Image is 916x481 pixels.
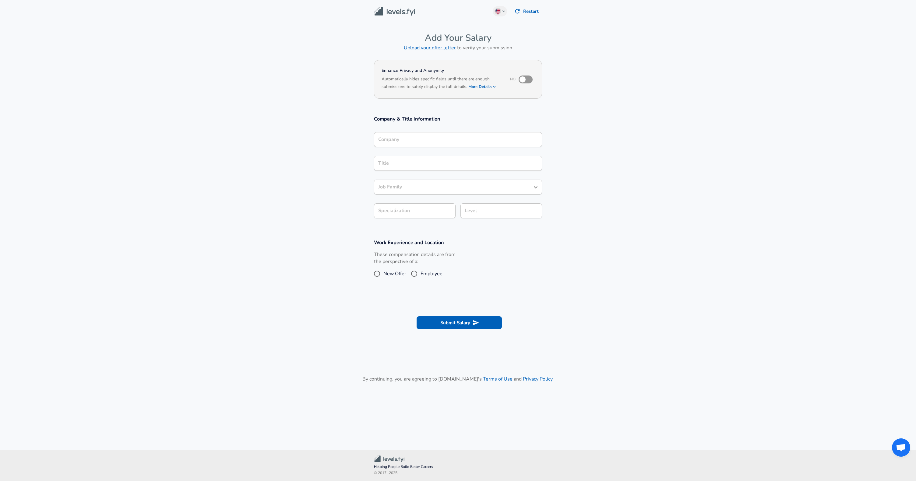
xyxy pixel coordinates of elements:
[495,9,500,14] img: English (US)
[483,376,513,382] a: Terms of Use
[374,455,404,462] img: Levels.fyi Community
[377,182,530,192] input: Software Engineer
[892,438,910,457] div: Open chat
[377,135,539,144] input: Google
[374,44,542,52] h6: to verify your submission
[374,203,456,218] input: Specialization
[404,44,456,51] a: Upload your offer letter
[493,6,507,16] button: English (US)
[417,316,502,329] button: Submit Salary
[468,83,496,91] button: More Details
[374,239,542,246] h3: Work Experience and Location
[383,270,406,277] span: New Offer
[374,115,542,122] h3: Company & Title Information
[421,270,442,277] span: Employee
[374,32,542,44] h4: Add Your Salary
[512,5,542,18] button: Restart
[374,464,542,470] span: Helping People Build Better Careers
[523,376,552,382] a: Privacy Policy
[377,159,539,168] input: Software Engineer
[374,7,415,16] img: Levels.fyi
[463,206,539,216] input: L3
[374,470,542,476] span: © 2017 - 2025
[382,76,502,91] h6: Automatically hides specific fields until there are enough submissions to safely display the full...
[382,68,502,74] h4: Enhance Privacy and Anonymity
[510,77,516,82] span: No
[531,183,540,191] button: Open
[374,251,456,265] label: These compensation details are from the perspective of a:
